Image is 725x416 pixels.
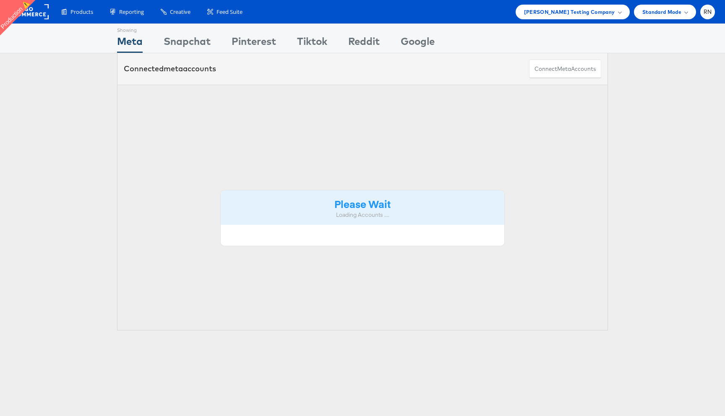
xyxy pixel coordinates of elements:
[164,34,211,53] div: Snapchat
[170,8,190,16] span: Creative
[557,65,571,73] span: meta
[297,34,327,53] div: Tiktok
[216,8,243,16] span: Feed Suite
[119,8,144,16] span: Reporting
[117,34,143,53] div: Meta
[70,8,93,16] span: Products
[524,8,615,16] span: [PERSON_NAME] Testing Company
[704,9,712,15] span: RN
[117,24,143,34] div: Showing
[334,197,391,211] strong: Please Wait
[642,8,681,16] span: Standard Mode
[232,34,276,53] div: Pinterest
[529,60,601,78] button: ConnectmetaAccounts
[227,211,498,219] div: Loading Accounts ....
[124,63,216,74] div: Connected accounts
[348,34,380,53] div: Reddit
[164,64,183,73] span: meta
[401,34,435,53] div: Google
